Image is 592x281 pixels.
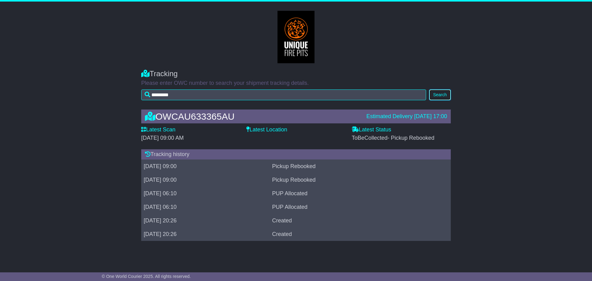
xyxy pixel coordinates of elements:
td: [DATE] 06:10 [141,187,270,200]
td: Pickup Rebooked [270,160,434,173]
div: OWCAU633365AU [142,111,363,122]
div: Estimated Delivery [DATE] 17:00 [366,113,447,120]
div: Tracking history [141,149,451,160]
td: Created [270,228,434,241]
img: GetCustomerLogo [277,11,314,63]
td: PUP Allocated [270,187,434,200]
td: Pickup Rebooked [270,173,434,187]
td: [DATE] 20:26 [141,214,270,228]
span: © One World Courier 2025. All rights reserved. [102,274,191,279]
span: - Pickup Rebooked [388,135,434,141]
span: ToBeCollected [352,135,434,141]
label: Latest Scan [141,126,175,133]
span: [DATE] 09:00 AM [141,135,184,141]
p: Please enter OWC number to search your shipment tracking details. [141,80,451,87]
label: Latest Status [352,126,391,133]
td: [DATE] 20:26 [141,228,270,241]
button: Search [429,89,451,100]
td: [DATE] 06:10 [141,200,270,214]
td: Created [270,214,434,228]
td: PUP Allocated [270,200,434,214]
div: Tracking [141,69,451,78]
label: Latest Location [246,126,287,133]
td: [DATE] 09:00 [141,173,270,187]
td: [DATE] 09:00 [141,160,270,173]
